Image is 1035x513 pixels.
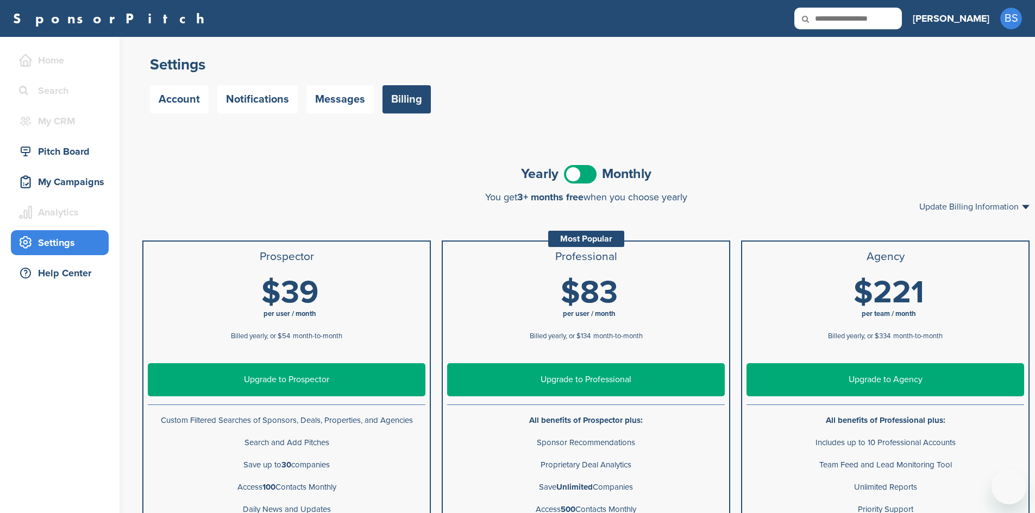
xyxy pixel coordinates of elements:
[148,480,425,494] p: Access Contacts Monthly
[530,332,591,340] span: Billed yearly, or $134
[747,363,1024,396] a: Upgrade to Agency
[261,274,318,312] span: $39
[16,263,109,283] div: Help Center
[382,85,431,113] a: Billing
[11,169,109,194] a: My Campaigns
[992,470,1026,504] iframe: Button to launch messaging window
[913,11,989,26] h3: [PERSON_NAME]
[142,192,1030,202] div: You get when you choose yearly
[447,250,725,263] h3: Professional
[150,85,209,113] a: Account
[747,480,1024,494] p: Unlimited Reports
[16,202,109,222] div: Analytics
[854,274,924,312] span: $221
[919,202,1030,211] a: Update Billing Information
[11,200,109,225] a: Analytics
[893,332,943,340] span: month-to-month
[16,142,109,161] div: Pitch Board
[148,436,425,449] p: Search and Add Pitches
[16,50,109,70] div: Home
[148,250,425,263] h3: Prospector
[306,85,374,113] a: Messages
[217,85,298,113] a: Notifications
[1000,8,1022,29] span: BS
[262,482,275,492] b: 100
[11,78,109,103] a: Search
[529,415,643,425] b: All benefits of Prospector plus:
[11,48,109,73] a: Home
[11,139,109,164] a: Pitch Board
[556,482,593,492] b: Unlimited
[447,458,725,472] p: Proprietary Deal Analytics
[593,332,643,340] span: month-to-month
[602,167,651,181] span: Monthly
[447,436,725,449] p: Sponsor Recommendations
[11,109,109,134] a: My CRM
[11,230,109,255] a: Settings
[293,332,342,340] span: month-to-month
[150,55,1022,74] h2: Settings
[16,172,109,192] div: My Campaigns
[16,81,109,100] div: Search
[517,191,584,203] span: 3+ months free
[281,460,291,470] b: 30
[561,274,618,312] span: $83
[148,414,425,427] p: Custom Filtered Searches of Sponsors, Deals, Properties, and Agencies
[447,480,725,494] p: Save Companies
[13,11,211,26] a: SponsorPitch
[747,436,1024,449] p: Includes up to 10 Professional Accounts
[16,111,109,131] div: My CRM
[862,309,916,318] span: per team / month
[747,458,1024,472] p: Team Feed and Lead Monitoring Tool
[231,332,290,340] span: Billed yearly, or $54
[913,7,989,30] a: [PERSON_NAME]
[563,309,616,318] span: per user / month
[828,332,890,340] span: Billed yearly, or $334
[148,363,425,396] a: Upgrade to Prospector
[747,250,1024,263] h3: Agency
[548,231,624,247] div: Most Popular
[11,261,109,286] a: Help Center
[148,458,425,472] p: Save up to companies
[447,363,725,396] a: Upgrade to Professional
[16,233,109,252] div: Settings
[826,415,945,425] b: All benefits of Professional plus:
[264,309,316,318] span: per user / month
[521,167,559,181] span: Yearly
